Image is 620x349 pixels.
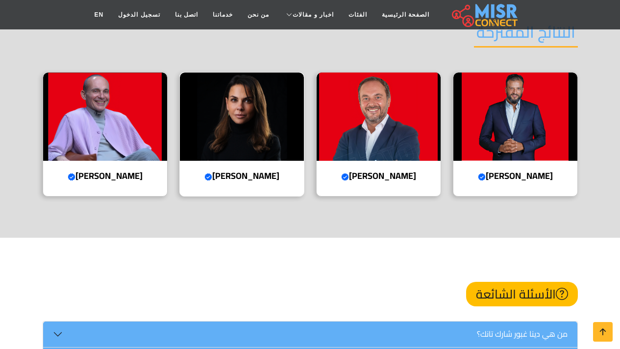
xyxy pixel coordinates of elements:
[180,73,304,161] img: هيلدا لوقا
[205,5,240,24] a: خدماتنا
[68,173,75,181] svg: Verified account
[453,73,577,161] img: أيمن ممدوح
[478,173,486,181] svg: Verified account
[276,5,341,24] a: اخبار و مقالات
[168,5,205,24] a: اتصل بنا
[447,72,584,197] a: أيمن ممدوح [PERSON_NAME]
[37,72,174,197] a: محمد فاروق [PERSON_NAME]
[43,322,577,347] button: من هي دينا غبور شارك تانك؟
[341,5,374,24] a: الفئات
[466,282,578,306] h2: الأسئلة الشائعة
[111,5,167,24] a: تسجيل الدخول
[310,72,447,197] a: أحمد طارق خليل [PERSON_NAME]
[43,73,167,161] img: محمد فاروق
[474,23,578,48] h2: النتائج المقترحة
[87,5,111,24] a: EN
[317,73,441,161] img: أحمد طارق خليل
[187,171,297,181] h4: [PERSON_NAME]
[174,72,310,197] a: هيلدا لوقا [PERSON_NAME]
[461,171,570,181] h4: [PERSON_NAME]
[374,5,437,24] a: الصفحة الرئيسية
[204,173,212,181] svg: Verified account
[452,2,518,27] img: main.misr_connect
[240,5,276,24] a: من نحن
[341,173,349,181] svg: Verified account
[293,10,334,19] span: اخبار و مقالات
[324,171,433,181] h4: [PERSON_NAME]
[50,171,160,181] h4: [PERSON_NAME]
